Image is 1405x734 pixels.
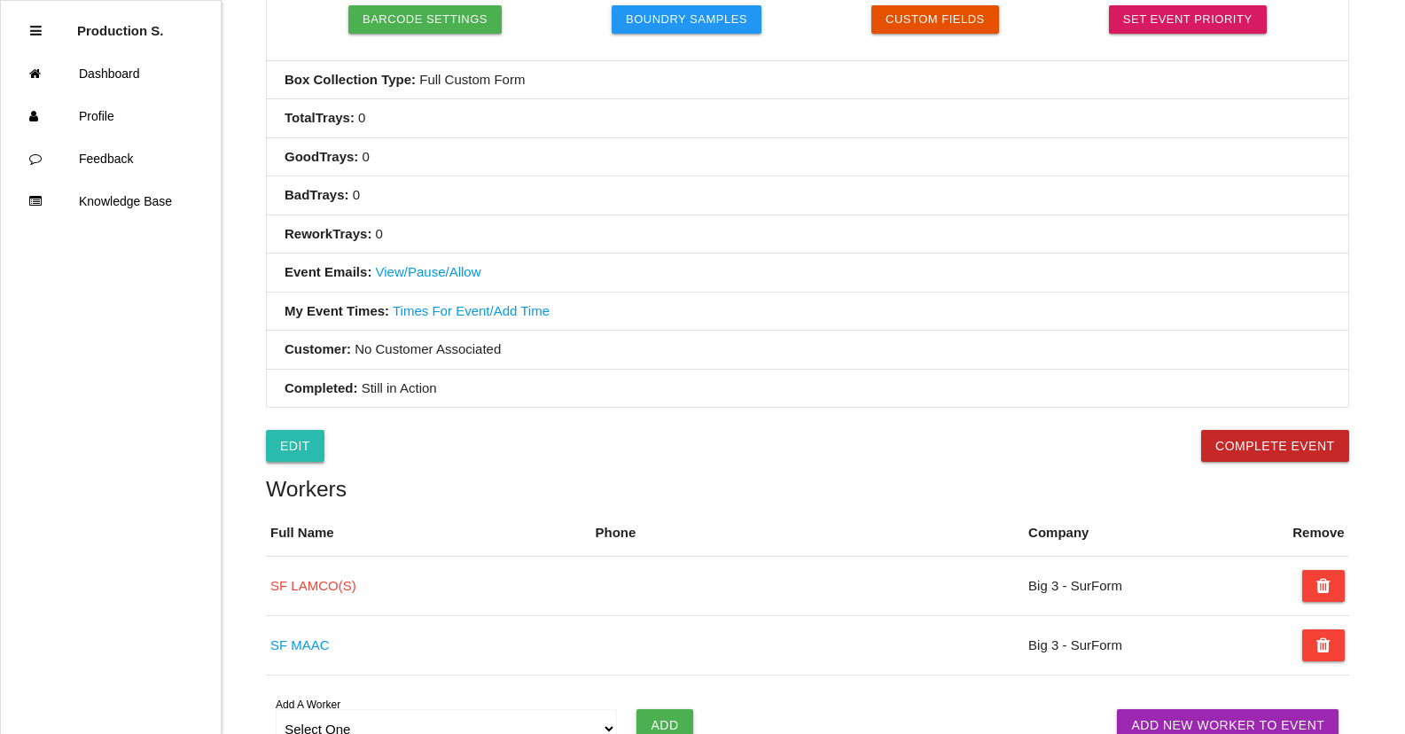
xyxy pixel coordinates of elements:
[1109,5,1267,34] a: Set Event Priority
[267,138,1348,177] li: 0
[871,5,999,34] button: Custom Fields
[267,61,1348,100] li: Full Custom Form
[612,5,761,34] button: Boundry Samples
[376,264,481,279] a: View/Pause/Allow
[266,477,1349,501] h5: Workers
[285,187,349,202] b: Bad Trays :
[1024,557,1240,616] td: Big 3 - SurForm
[285,72,416,87] b: Box Collection Type:
[1201,430,1349,462] button: Complete Event
[285,264,371,279] b: Event Emails:
[1,137,221,180] a: Feedback
[267,99,1348,138] li: 0
[1288,510,1348,557] th: Remove
[285,110,355,125] b: Total Trays :
[267,215,1348,254] li: 0
[1,52,221,95] a: Dashboard
[1024,510,1240,557] th: Company
[590,510,1024,557] th: Phone
[267,176,1348,215] li: 0
[266,430,324,462] a: Edit
[285,303,389,318] b: My Event Times:
[270,637,330,652] a: SF MAAC
[1,95,221,137] a: Profile
[266,510,590,557] th: Full Name
[285,380,358,395] b: Completed:
[267,370,1348,408] li: Still in Action
[1,180,221,223] a: Knowledge Base
[393,303,550,318] a: Times For Event/Add Time
[30,10,42,52] div: Close
[348,5,502,34] button: Barcode Settings
[276,697,340,713] label: Add A Worker
[285,149,358,164] b: Good Trays :
[285,226,371,241] b: Rework Trays :
[1024,616,1240,675] td: Big 3 - SurForm
[270,578,356,593] a: SF LAMCO(S)
[285,341,351,356] b: Customer:
[267,331,1348,370] li: No Customer Associated
[77,10,164,38] p: Production Shifts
